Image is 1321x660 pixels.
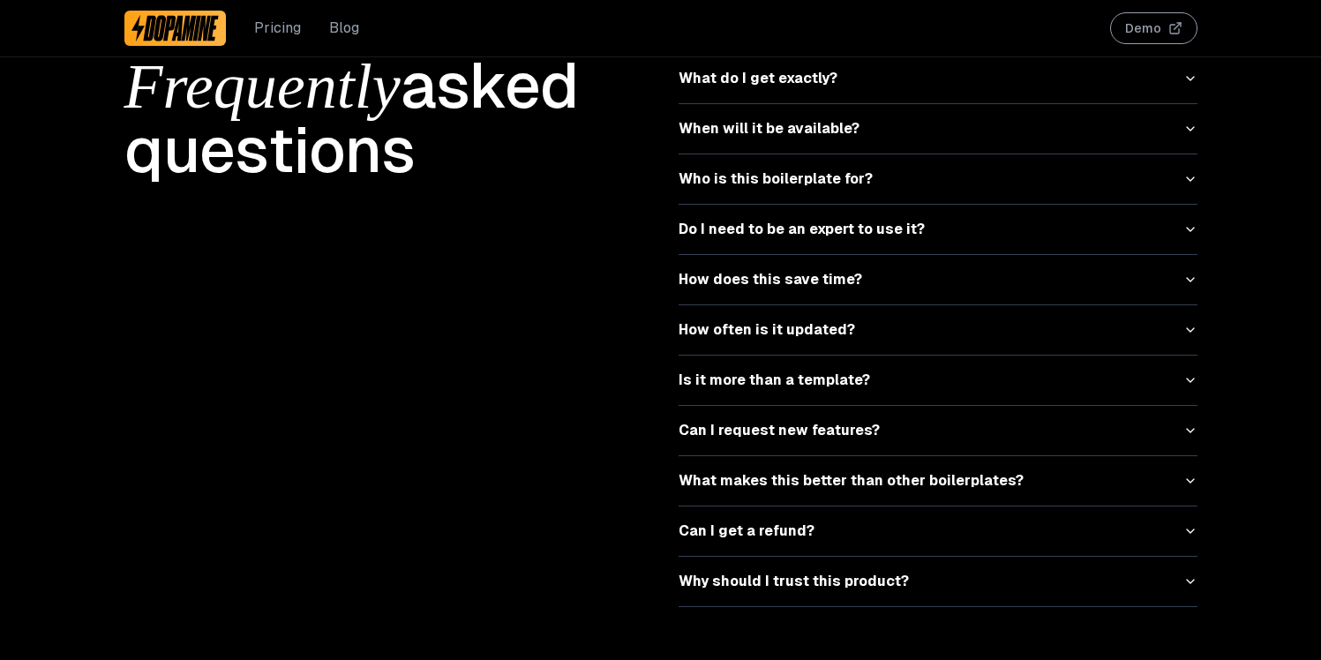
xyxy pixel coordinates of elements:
button: What makes this better than other boilerplates? [679,456,1197,506]
a: Blog [329,18,359,39]
button: Can I request new features? [679,406,1197,455]
a: Pricing [254,18,301,39]
button: Why should I trust this product? [679,557,1197,606]
h1: asked questions [124,54,643,182]
a: Dopamine [124,11,227,46]
button: Demo [1110,12,1197,44]
button: How often is it updated? [679,305,1197,355]
span: Frequently [124,51,401,122]
button: How does this save time? [679,255,1197,304]
button: Who is this boilerplate for? [679,154,1197,204]
button: When will it be available? [679,104,1197,154]
img: Dopamine [131,14,220,42]
button: Do I need to be an expert to use it? [679,205,1197,254]
button: Is it more than a template? [679,356,1197,405]
button: What do I get exactly? [679,54,1197,103]
button: Can I get a refund? [679,506,1197,556]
